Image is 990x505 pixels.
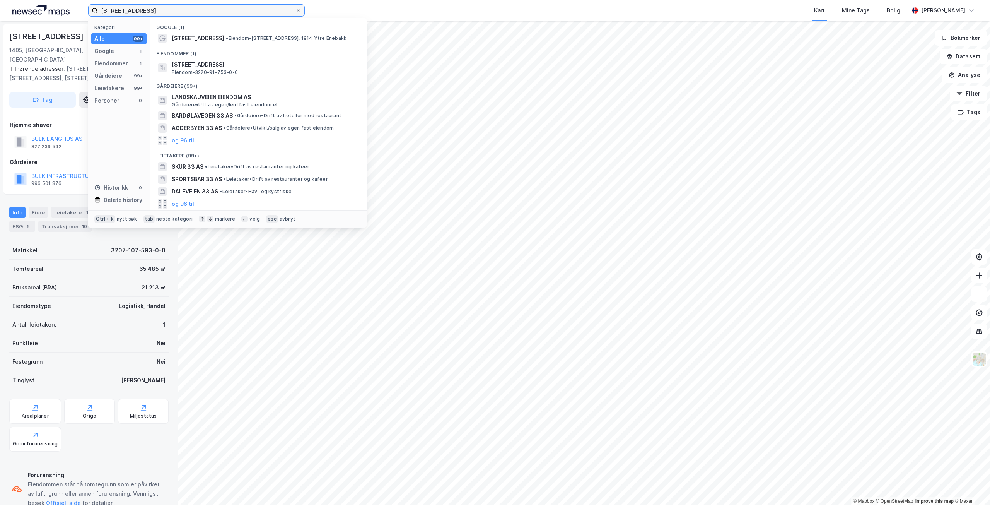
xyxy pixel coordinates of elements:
div: neste kategori [156,216,193,222]
span: Eiendom • 3220-91-753-0-0 [172,69,238,75]
div: Google (1) [150,18,367,32]
div: 0 [137,98,143,104]
span: • [224,176,226,182]
div: Leietakere [94,84,124,93]
span: Gårdeiere • Drift av hoteller med restaurant [234,113,341,119]
div: Gårdeiere (99+) [150,77,367,91]
div: Miljøstatus [130,413,157,419]
div: Festegrunn [12,357,43,366]
div: Hjemmelshaver [10,120,168,130]
div: Arealplaner [22,413,49,419]
div: Eiendommer [94,59,128,68]
span: • [220,188,222,194]
span: Eiendom • [STREET_ADDRESS], 1914 Ytre Enebakk [226,35,346,41]
div: Nei [157,339,166,348]
button: Filter [950,86,987,101]
button: Bokmerker [935,30,987,46]
div: 99+ [133,85,143,91]
div: Punktleie [12,339,38,348]
span: • [205,164,207,169]
div: Matrikkel [12,246,38,255]
div: Eiendommer (1) [150,45,367,58]
button: og 96 til [172,199,194,209]
div: 996 501 876 [31,180,61,187]
button: Datasett [940,49,987,64]
div: [STREET_ADDRESS] [9,30,85,43]
div: avbryt [280,216,295,222]
span: • [226,35,228,41]
div: Tomteareal [12,264,43,274]
div: Info [9,207,26,218]
div: 1405, [GEOGRAPHIC_DATA], [GEOGRAPHIC_DATA] [9,46,119,64]
a: Mapbox [853,498,874,504]
div: Grunnforurensning [13,441,58,447]
div: 3207-107-593-0-0 [111,246,166,255]
div: velg [249,216,260,222]
span: SKUR 33 AS [172,162,203,171]
input: Søk på adresse, matrikkel, gårdeiere, leietakere eller personer [98,5,295,16]
div: Antall leietakere [12,320,57,329]
div: Leietakere [51,207,94,218]
span: SPORTSBAR 33 AS [172,175,222,184]
div: 1 [137,60,143,67]
button: Tags [951,104,987,120]
div: Origo [83,413,96,419]
span: • [224,125,226,131]
div: 99+ [133,36,143,42]
span: Tilhørende adresser: [9,65,67,72]
div: Historikk [94,183,128,192]
span: AGDERBYEN 33 AS [172,123,222,133]
div: Forurensning [28,471,166,480]
div: 21 213 ㎡ [142,283,166,292]
div: 6 [24,223,32,230]
div: Mine Tags [842,6,870,15]
div: 10 [80,223,89,230]
div: Alle [94,34,105,43]
div: Personer [94,96,119,105]
iframe: Chat Widget [951,468,990,505]
div: Kart [814,6,825,15]
div: nytt søk [117,216,137,222]
a: OpenStreetMap [876,498,913,504]
div: 0 [137,185,143,191]
div: Logistikk, Handel [119,301,166,311]
div: [PERSON_NAME] [121,376,166,385]
span: LANDSKAUVEIEN EIENDOM AS [172,92,357,102]
div: 827 239 542 [31,144,61,150]
div: 99+ [133,73,143,79]
div: Eiere [29,207,48,218]
div: Gårdeiere [94,71,122,80]
div: Transaksjoner [38,221,92,232]
div: ESG [9,221,35,232]
div: 65 485 ㎡ [139,264,166,274]
div: 1 [163,320,166,329]
div: Bruksareal (BRA) [12,283,57,292]
span: • [234,113,237,118]
div: 1 [137,48,143,54]
a: Improve this map [915,498,954,504]
span: BARDØLAVEGEN 33 AS [172,111,233,120]
span: Leietaker • Drift av restauranter og kafeer [205,164,309,170]
div: Tinglyst [12,376,34,385]
button: Tag [9,92,76,108]
div: [STREET_ADDRESS], [STREET_ADDRESS], [STREET_ADDRESS] [9,64,162,83]
div: Delete history [104,195,142,205]
div: markere [215,216,235,222]
span: [STREET_ADDRESS] [172,60,357,69]
div: Bolig [887,6,900,15]
div: [PERSON_NAME] [921,6,965,15]
div: Gårdeiere [10,157,168,167]
div: tab [143,215,155,223]
span: Gårdeiere • Utvikl./salg av egen fast eiendom [224,125,334,131]
div: Kontrollprogram for chat [951,468,990,505]
span: Leietaker • Hav- og kystfiske [220,188,292,195]
div: Eiendomstype [12,301,51,311]
img: Z [972,352,987,366]
div: esc [266,215,278,223]
button: og 96 til [172,136,194,145]
span: Gårdeiere • Utl. av egen/leid fast eiendom el. [172,102,278,108]
span: DALEVEIEN 33 AS [172,187,218,196]
div: Nei [157,357,166,366]
div: Kategori [94,24,147,30]
div: Ctrl + k [94,215,115,223]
